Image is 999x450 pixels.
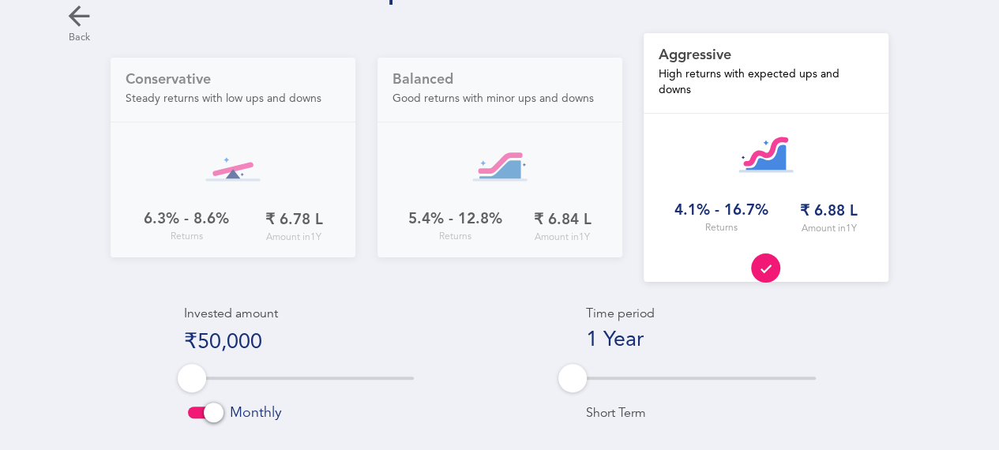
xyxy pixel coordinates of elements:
span: Returns [171,232,203,242]
span: High returns with expected ups and downs [659,69,839,96]
h1: Balanced [392,73,607,91]
img: strategy-aggressive.svg [738,130,794,186]
p: Back [63,32,95,44]
div: 5.4% - 12.8% [407,211,501,229]
img: strategy-conservative.svg [205,139,261,194]
span: Amount in 1 Y [266,233,321,242]
div: 4.1% - 16.7% [674,202,768,220]
span: Amount in 1 Y [535,233,590,242]
span: Returns [438,232,471,242]
div: 1 Year [585,328,792,354]
h1: Aggressive [659,48,873,66]
div: ₹50,000 [184,328,391,354]
p: Monthly [230,404,414,422]
p: Short Term [585,407,815,422]
div: ₹ 6.84 L [534,210,592,230]
div: 6.3% - 8.6% [144,211,229,229]
p: Time period [585,307,792,322]
span: Steady returns with low ups and downs [126,93,321,104]
div: ₹ 6.88 L [800,201,858,221]
span: Good returns with minor ups and downs [392,93,593,104]
span: Returns [705,223,738,233]
p: Invested amount [184,307,391,322]
h1: Conservative [126,73,340,91]
span: Amount in 1 Y [801,224,856,234]
img: strategy-balanced.svg [472,139,528,194]
div: ₹ 6.78 L [265,210,323,230]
